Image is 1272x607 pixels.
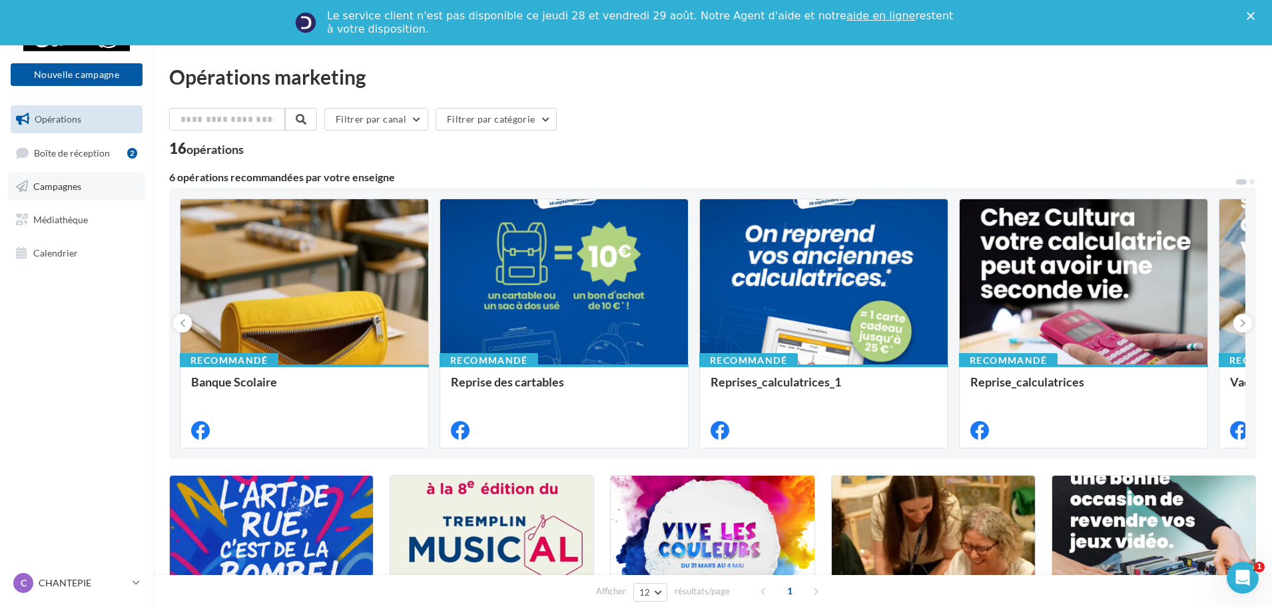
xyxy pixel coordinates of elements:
[33,181,81,192] span: Campagnes
[8,173,145,201] a: Campagnes
[169,67,1256,87] div: Opérations marketing
[846,9,915,22] a: aide en ligne
[11,570,143,596] a: C CHANTEPIE
[191,374,277,389] span: Banque Scolaire
[186,143,244,155] div: opérations
[436,108,557,131] button: Filtrer par catégorie
[451,374,564,389] span: Reprise des cartables
[33,214,88,225] span: Médiathèque
[169,141,244,156] div: 16
[295,12,316,33] img: Profile image for Service-Client
[1254,562,1265,572] span: 1
[596,585,626,598] span: Afficher
[34,147,110,158] span: Boîte de réception
[21,576,27,590] span: C
[324,108,428,131] button: Filtrer par canal
[127,148,137,159] div: 2
[1247,12,1260,20] div: Fermer
[1227,562,1259,594] iframe: Intercom live chat
[11,63,143,86] button: Nouvelle campagne
[327,9,956,36] div: Le service client n'est pas disponible ce jeudi 28 et vendredi 29 août. Notre Agent d'aide et not...
[8,206,145,234] a: Médiathèque
[440,353,538,368] div: Recommandé
[699,353,798,368] div: Recommandé
[35,113,81,125] span: Opérations
[959,353,1058,368] div: Recommandé
[675,585,730,598] span: résultats/page
[39,576,127,590] p: CHANTEPIE
[8,139,145,167] a: Boîte de réception2
[711,374,841,389] span: Reprises_calculatrices_1
[8,239,145,267] a: Calendrier
[633,583,667,602] button: 12
[970,374,1084,389] span: Reprise_calculatrices
[180,353,278,368] div: Recommandé
[779,580,800,602] span: 1
[8,105,145,133] a: Opérations
[169,172,1235,183] div: 6 opérations recommandées par votre enseigne
[33,247,78,258] span: Calendrier
[639,587,651,598] span: 12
